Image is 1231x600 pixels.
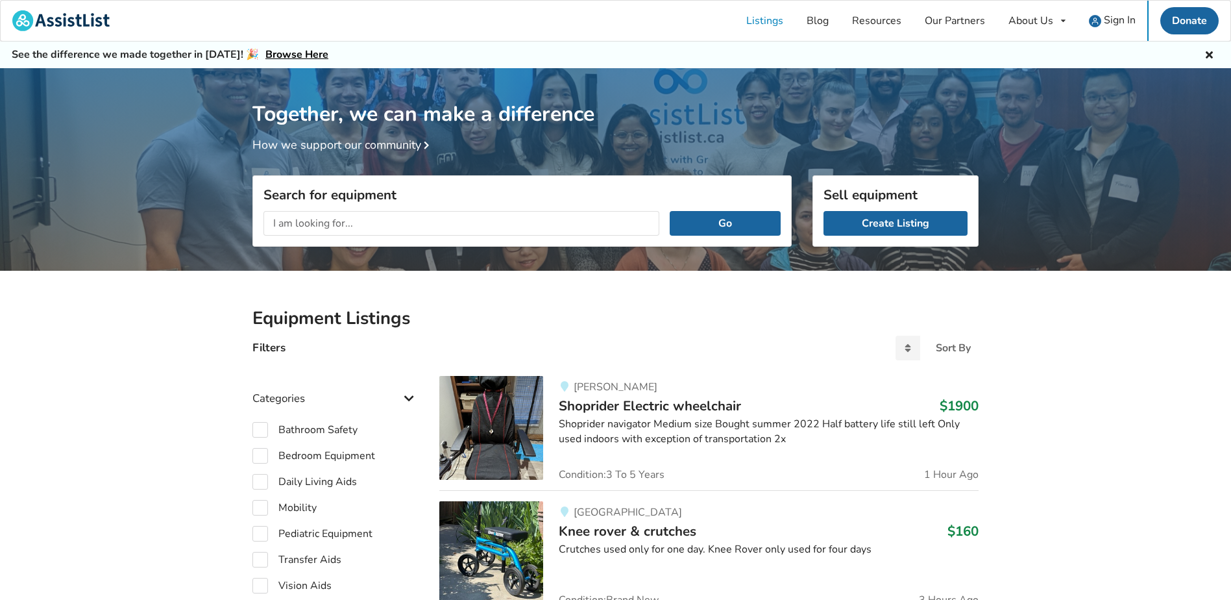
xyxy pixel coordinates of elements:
[559,542,979,557] div: Crutches used only for one day. Knee Rover only used for four days
[670,211,781,236] button: Go
[252,526,372,542] label: Pediatric Equipment
[439,376,979,490] a: mobility-shoprider electric wheelchair [PERSON_NAME]Shoprider Electric wheelchair$1900Shoprider n...
[1104,13,1136,27] span: Sign In
[252,422,358,438] label: Bathroom Safety
[1089,15,1101,27] img: user icon
[263,186,781,203] h3: Search for equipment
[252,552,341,568] label: Transfer Aids
[823,211,968,236] a: Create Listing
[913,1,997,41] a: Our Partners
[559,522,696,540] span: Knee rover & crutches
[795,1,840,41] a: Blog
[559,469,664,480] span: Condition: 3 To 5 Years
[252,340,286,355] h4: Filters
[936,343,971,353] div: Sort By
[439,376,543,480] img: mobility-shoprider electric wheelchair
[252,366,419,412] div: Categories
[252,500,317,516] label: Mobility
[252,307,979,330] h2: Equipment Listings
[252,474,357,490] label: Daily Living Aids
[12,48,328,62] h5: See the difference we made together in [DATE]! 🎉
[823,186,968,203] h3: Sell equipment
[12,10,110,31] img: assistlist-logo
[252,68,979,127] h1: Together, we can make a difference
[1160,7,1219,34] a: Donate
[924,469,979,480] span: 1 Hour Ago
[574,505,682,519] span: [GEOGRAPHIC_DATA]
[574,380,657,394] span: [PERSON_NAME]
[559,397,741,415] span: Shoprider Electric wheelchair
[252,448,375,464] label: Bedroom Equipment
[559,417,979,447] div: Shoprider navigator Medium size Bought summer 2022 Half battery life still left Only used indoors...
[252,137,434,153] a: How we support our community
[265,47,328,62] a: Browse Here
[1077,1,1147,41] a: user icon Sign In
[947,523,979,540] h3: $160
[735,1,795,41] a: Listings
[1008,16,1053,26] div: About Us
[940,397,979,414] h3: $1900
[840,1,913,41] a: Resources
[263,211,659,236] input: I am looking for...
[252,578,332,594] label: Vision Aids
